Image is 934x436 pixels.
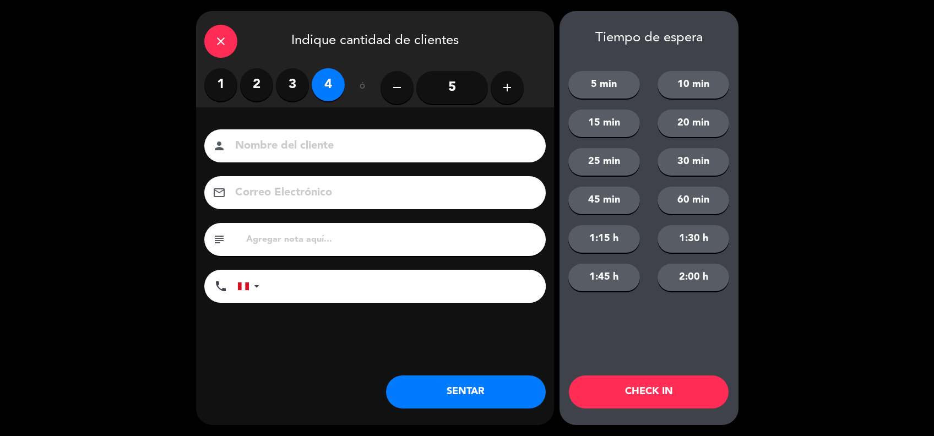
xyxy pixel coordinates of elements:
input: Correo Electrónico [234,183,531,203]
button: 10 min [658,71,729,99]
i: add [501,81,514,94]
button: add [491,71,524,104]
button: 60 min [658,187,729,214]
label: 1 [204,68,237,101]
div: ó [345,68,381,107]
i: phone [214,280,227,293]
button: SENTAR [386,375,546,408]
label: 4 [312,68,345,101]
button: remove [381,71,414,104]
i: email [213,186,226,199]
button: 1:45 h [568,264,640,291]
i: person [213,139,226,152]
div: Peru (Perú): +51 [238,270,263,302]
button: 5 min [568,71,640,99]
button: 30 min [658,148,729,176]
div: Indique cantidad de clientes [196,11,554,68]
button: 1:15 h [568,225,640,253]
button: 25 min [568,148,640,176]
i: subject [213,233,226,246]
label: 3 [276,68,309,101]
input: Nombre del cliente [234,137,531,156]
button: 45 min [568,187,640,214]
button: 2:00 h [658,264,729,291]
button: 20 min [658,110,729,137]
button: CHECK IN [569,375,729,408]
input: Agregar nota aquí... [245,232,537,247]
label: 2 [240,68,273,101]
i: close [214,35,227,48]
button: 1:30 h [658,225,729,253]
i: remove [390,81,404,94]
div: Tiempo de espera [560,30,738,46]
button: 15 min [568,110,640,137]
